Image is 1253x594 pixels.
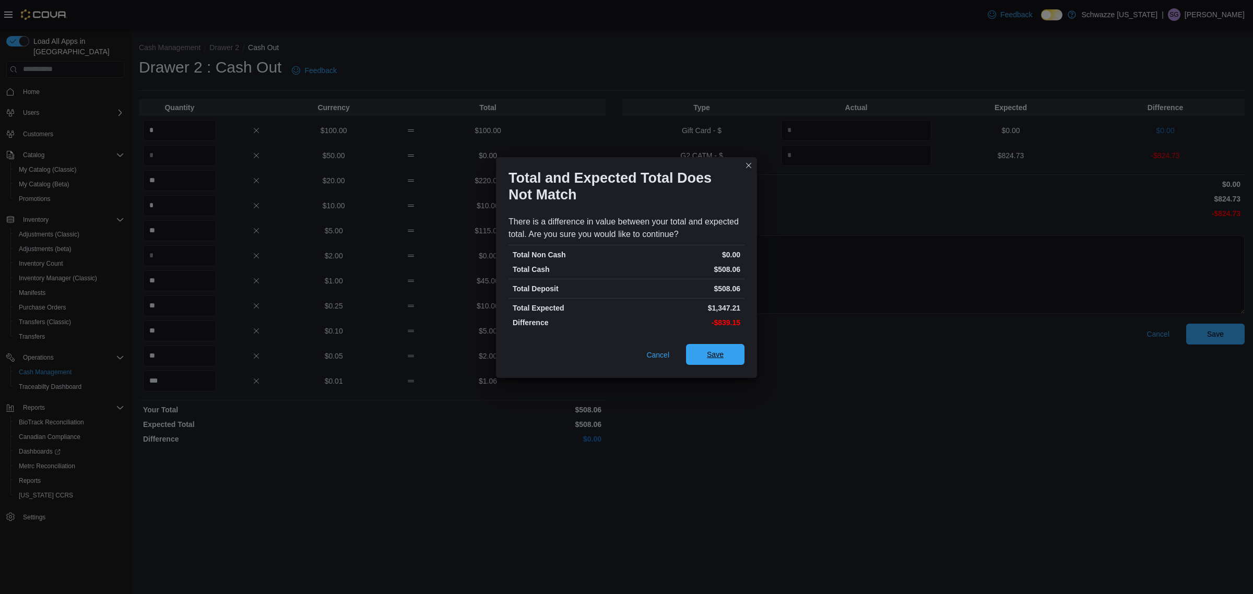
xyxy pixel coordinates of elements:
[513,303,624,313] p: Total Expected
[509,170,736,203] h1: Total and Expected Total Does Not Match
[513,250,624,260] p: Total Non Cash
[513,264,624,275] p: Total Cash
[742,159,755,172] button: Closes this modal window
[707,349,724,360] span: Save
[686,344,744,365] button: Save
[509,216,744,241] div: There is a difference in value between your total and expected total. Are you sure you would like...
[642,344,673,365] button: Cancel
[629,317,740,328] p: -$839.15
[629,264,740,275] p: $508.06
[629,283,740,294] p: $508.06
[629,250,740,260] p: $0.00
[513,317,624,328] p: Difference
[629,303,740,313] p: $1,347.21
[646,350,669,360] span: Cancel
[513,283,624,294] p: Total Deposit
